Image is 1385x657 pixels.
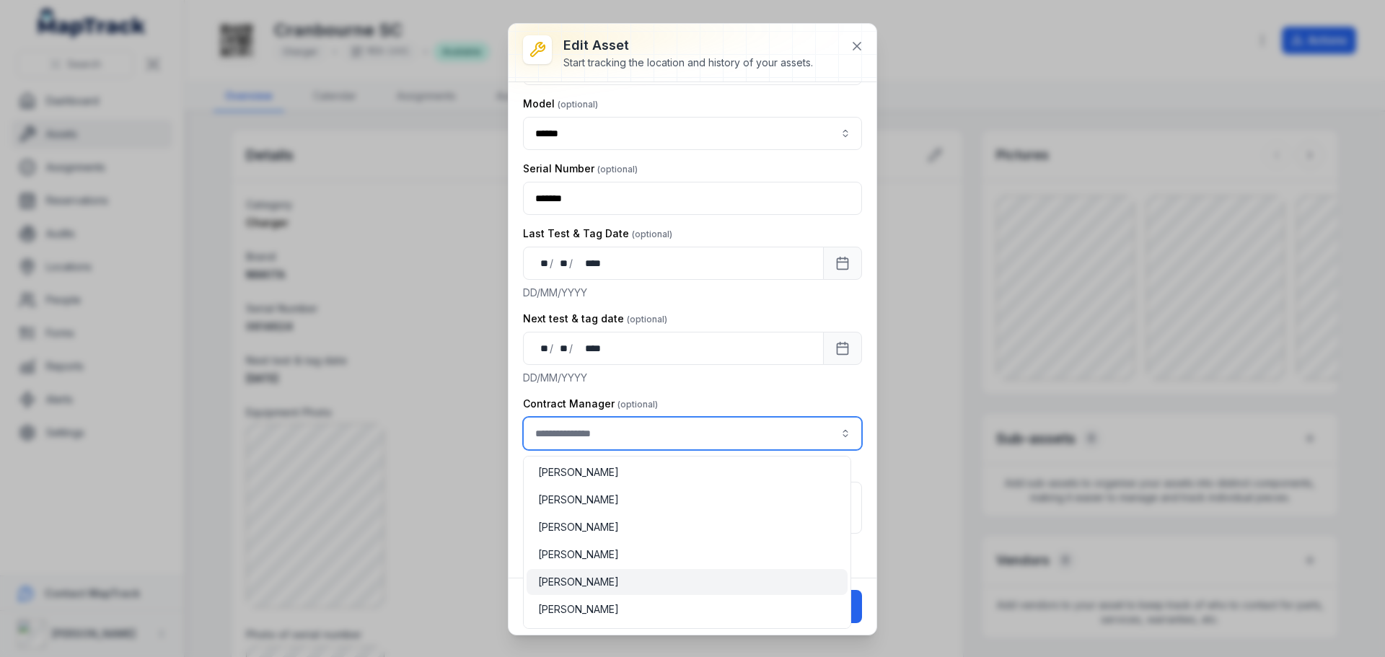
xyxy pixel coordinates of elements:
input: asset-edit:cf[3efdffd9-f055-49d9-9a65-0e9f08d77abc]-label [523,417,862,450]
span: [PERSON_NAME] [538,575,619,589]
span: [PERSON_NAME] [538,602,619,617]
span: [PERSON_NAME] [538,465,619,480]
span: [PERSON_NAME] [538,547,619,562]
span: [PERSON_NAME] [538,520,619,534]
span: [PERSON_NAME] [538,493,619,507]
